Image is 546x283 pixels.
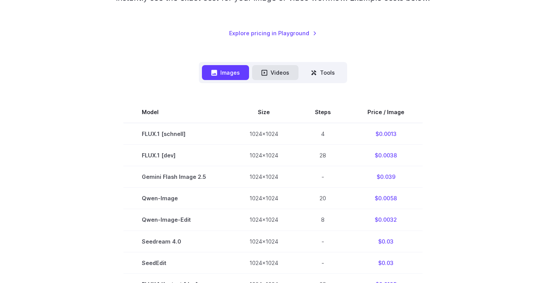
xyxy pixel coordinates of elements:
td: Qwen-Image-Edit [123,209,231,231]
td: $0.03 [349,231,423,252]
td: $0.0058 [349,188,423,209]
td: 1024x1024 [231,209,297,231]
button: Videos [252,65,298,80]
td: $0.0038 [349,145,423,166]
td: - [297,252,349,273]
td: 1024x1024 [231,188,297,209]
td: 28 [297,145,349,166]
td: Seedream 4.0 [123,231,231,252]
button: Tools [302,65,344,80]
td: 1024x1024 [231,231,297,252]
th: Steps [297,101,349,123]
td: 1024x1024 [231,123,297,145]
td: $0.0013 [349,123,423,145]
td: SeedEdit [123,252,231,273]
td: FLUX.1 [dev] [123,145,231,166]
td: 20 [297,188,349,209]
td: Qwen-Image [123,188,231,209]
td: 1024x1024 [231,252,297,273]
td: 1024x1024 [231,166,297,188]
th: Model [123,101,231,123]
td: - [297,166,349,188]
td: - [297,231,349,252]
td: $0.0032 [349,209,423,231]
td: $0.039 [349,166,423,188]
td: $0.03 [349,252,423,273]
td: 8 [297,209,349,231]
a: Explore pricing in Playground [229,29,317,38]
td: FLUX.1 [schnell] [123,123,231,145]
button: Images [202,65,249,80]
th: Price / Image [349,101,423,123]
td: 1024x1024 [231,145,297,166]
span: Gemini Flash Image 2.5 [142,172,213,181]
td: 4 [297,123,349,145]
th: Size [231,101,297,123]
